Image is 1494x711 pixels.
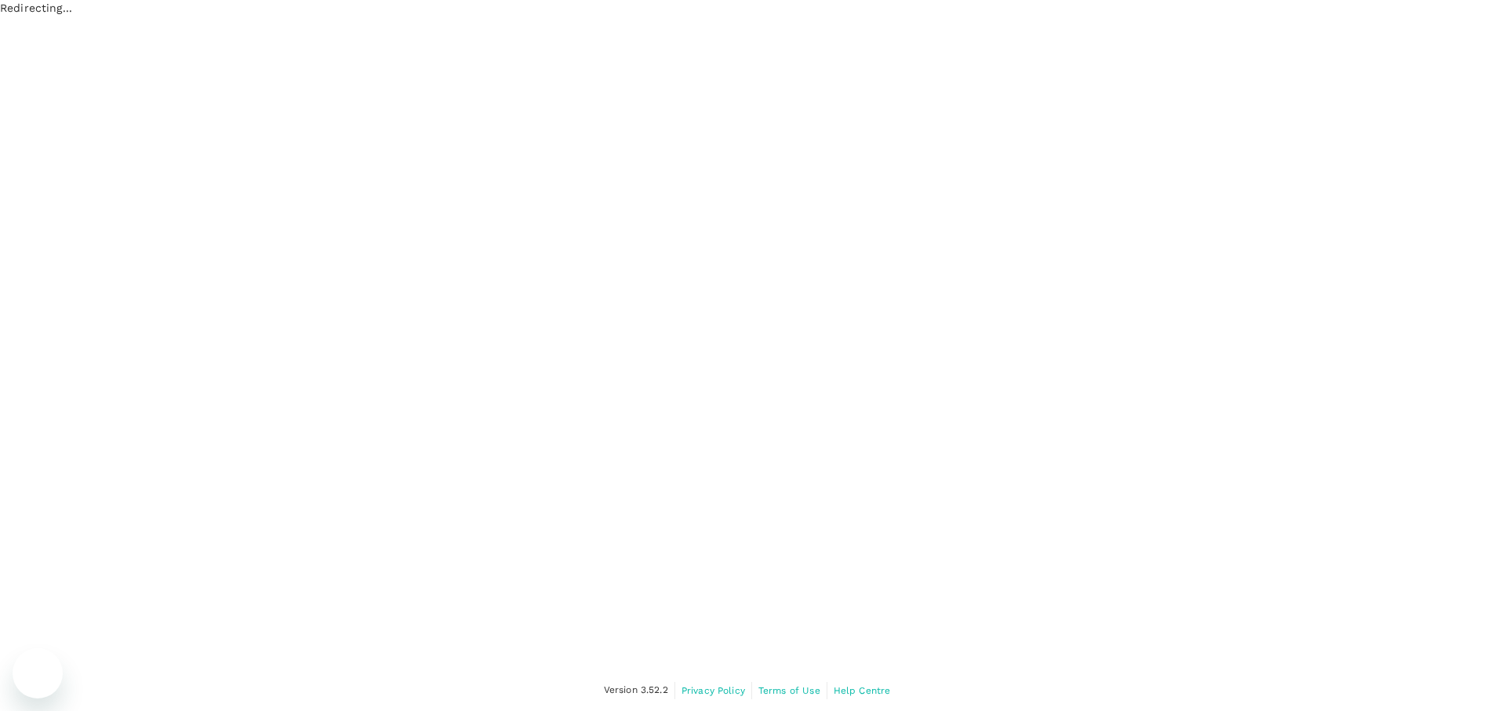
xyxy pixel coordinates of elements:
[758,685,820,696] span: Terms of Use
[13,648,63,698] iframe: Button to launch messaging window
[758,682,820,699] a: Terms of Use
[604,683,668,698] span: Version 3.52.2
[682,682,745,699] a: Privacy Policy
[834,682,891,699] a: Help Centre
[682,685,745,696] span: Privacy Policy
[834,685,891,696] span: Help Centre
